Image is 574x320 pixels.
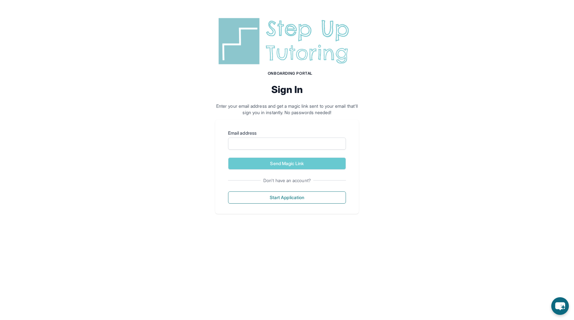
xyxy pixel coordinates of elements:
h2: Sign In [215,84,359,95]
button: Start Application [228,191,346,204]
button: Send Magic Link [228,157,346,170]
button: chat-button [551,297,569,315]
label: Email address [228,130,346,136]
p: Enter your email address and get a magic link sent to your email that'll sign you in instantly. N... [215,103,359,116]
h1: Onboarding Portal [222,71,359,76]
img: Step Up Tutoring horizontal logo [215,15,359,67]
span: Don't have an account? [261,177,313,184]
